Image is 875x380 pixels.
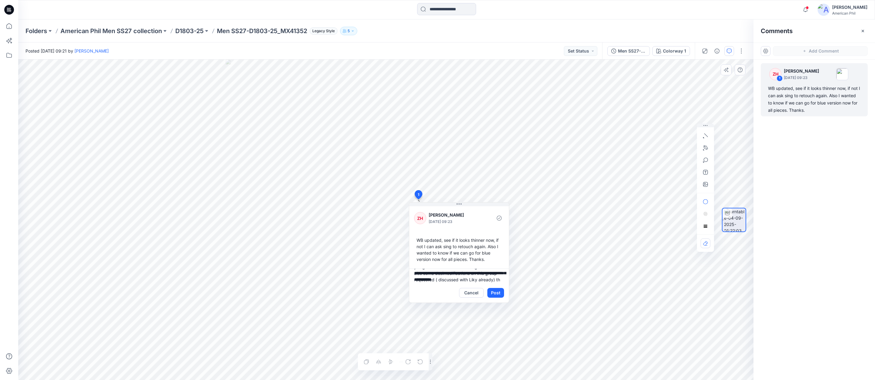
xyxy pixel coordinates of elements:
[310,27,338,35] span: Legacy Style
[761,27,793,35] h2: Comments
[818,4,830,16] img: avatar
[307,27,338,35] button: Legacy Style
[607,46,650,56] button: Men SS27-D1803-25_MX41352
[832,11,867,15] div: American Phil
[217,27,307,35] p: Men SS27-D1803-25_MX41352
[26,27,47,35] a: Folders
[348,28,350,34] p: 5
[429,211,478,219] p: [PERSON_NAME]
[429,219,478,225] p: [DATE] 09:23
[618,48,646,54] div: Men SS27-D1803-25_MX41352
[414,212,426,224] div: ZH
[340,27,357,35] button: 5
[724,208,746,231] img: turntable-04-09-2025-01:22:03
[418,192,419,197] span: 1
[769,68,781,80] div: ZH
[832,4,867,11] div: [PERSON_NAME]
[712,46,722,56] button: Details
[784,75,819,81] p: [DATE] 09:23
[175,27,204,35] a: D1803-25
[26,48,109,54] span: Posted [DATE] 09:21 by
[663,48,686,54] div: Colorway 1
[60,27,162,35] a: American Phil Men SS27 collection
[784,67,819,75] p: [PERSON_NAME]
[487,288,504,298] button: Post
[414,235,504,265] div: WB updated, see if it looks thinner now, if not I can ask sing to retouch again. Also I wanted to...
[459,288,484,298] button: Cancel
[777,75,783,81] div: 1
[768,85,860,114] div: WB updated, see if it looks thinner now, if not I can ask sing to retouch again. Also I wanted to...
[652,46,690,56] button: Colorway 1
[773,46,868,56] button: Add Comment
[74,48,109,53] a: [PERSON_NAME]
